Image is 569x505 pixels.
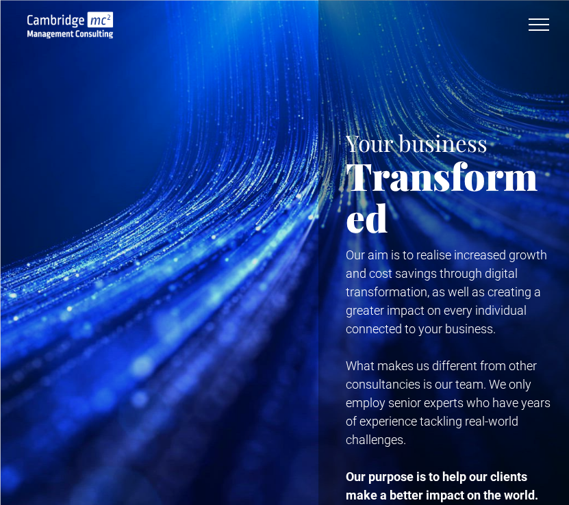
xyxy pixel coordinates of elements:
[346,469,538,502] strong: Our purpose is to help our clients make a better impact on the world.
[27,12,113,38] img: Cambridge Management Logo, digital infrastructure
[346,248,547,336] span: Our aim is to realise increased growth and cost savings through digital transformation, as well a...
[346,150,538,242] span: Transformed
[27,14,113,28] a: Your Business Transformed | Cambridge Management Consulting
[346,359,551,447] span: What makes us different from other consultancies is our team. We only employ senior experts who h...
[346,127,488,157] span: Your business
[521,7,557,42] button: menu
